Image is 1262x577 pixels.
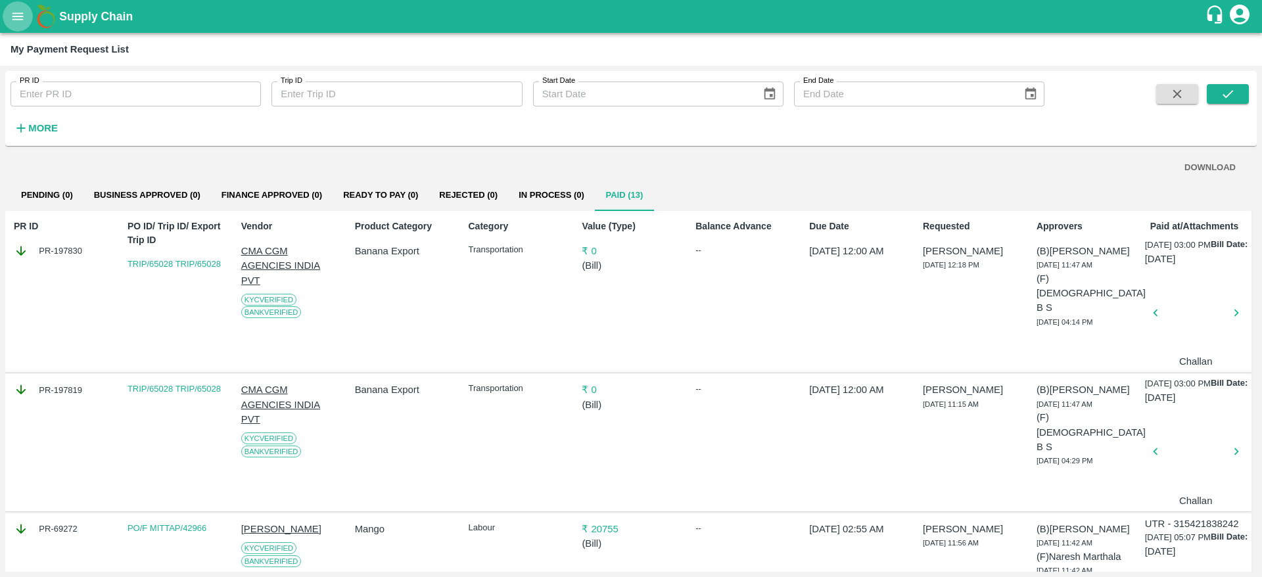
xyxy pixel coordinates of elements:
[241,432,296,444] span: KYC Verified
[469,219,567,233] p: Category
[794,81,1013,106] input: End Date
[1228,3,1251,30] div: account of current user
[3,1,33,32] button: open drawer
[1018,81,1043,106] button: Choose date
[1150,219,1248,233] p: Paid at/Attachments
[1037,271,1134,315] p: (F) [DEMOGRAPHIC_DATA] B S
[241,446,302,457] span: Bank Verified
[1037,400,1092,408] span: [DATE] 11:47 AM
[923,219,1021,233] p: Requested
[923,539,979,547] span: [DATE] 11:56 AM
[1145,544,1176,559] p: [DATE]
[1211,377,1248,390] p: Bill Date:
[241,244,339,288] p: CMA CGM AGENCIES INDIA PVT
[211,179,333,211] button: Finance Approved (0)
[241,219,339,233] p: Vendor
[757,81,782,106] button: Choose date
[809,244,907,258] p: [DATE] 12:00 AM
[128,523,206,533] a: PO/F MITTAP/42966
[1037,318,1093,326] span: [DATE] 04:14 PM
[1161,494,1231,508] p: Challan
[281,76,302,86] label: Trip ID
[11,41,129,58] div: My Payment Request List
[542,76,575,86] label: Start Date
[241,522,339,536] p: [PERSON_NAME]
[923,261,979,269] span: [DATE] 12:18 PM
[33,3,59,30] img: logo
[11,117,61,139] button: More
[582,398,680,412] p: ( Bill )
[59,7,1205,26] a: Supply Chain
[1037,566,1092,574] span: [DATE] 11:42 AM
[1037,410,1134,454] p: (F) [DEMOGRAPHIC_DATA] B S
[923,382,1021,397] p: [PERSON_NAME]
[128,384,221,394] a: TRIP/65028 TRIP/65028
[14,219,112,233] p: PR ID
[128,259,221,269] a: TRIP/65028 TRIP/65028
[1145,390,1176,405] p: [DATE]
[469,244,567,256] p: Transportation
[695,244,793,257] div: --
[1037,219,1134,233] p: Approvers
[11,179,83,211] button: Pending (0)
[128,219,225,247] p: PO ID/ Trip ID/ Export Trip ID
[1037,261,1092,269] span: [DATE] 11:47 AM
[923,522,1021,536] p: [PERSON_NAME]
[241,294,296,306] span: KYC Verified
[809,522,907,536] p: [DATE] 02:55 AM
[355,522,453,536] p: Mango
[923,400,979,408] span: [DATE] 11:15 AM
[333,179,429,211] button: Ready To Pay (0)
[241,555,302,567] span: Bank Verified
[241,542,296,554] span: KYC Verified
[1205,5,1228,28] div: customer-support
[241,382,339,427] p: CMA CGM AGENCIES INDIA PVT
[533,81,752,106] input: Start Date
[1037,549,1134,564] p: (F) Naresh Marthala
[582,382,680,397] p: ₹ 0
[271,81,522,106] input: Enter Trip ID
[508,179,595,211] button: In Process (0)
[1211,531,1248,544] p: Bill Date:
[28,123,58,133] strong: More
[582,522,680,536] p: ₹ 20755
[14,522,112,536] div: PR-69272
[11,81,261,106] input: Enter PR ID
[1037,539,1092,547] span: [DATE] 11:42 AM
[14,382,112,397] div: PR-197819
[1037,457,1093,465] span: [DATE] 04:29 PM
[355,244,453,258] p: Banana Export
[1145,252,1176,266] p: [DATE]
[582,244,680,258] p: ₹ 0
[1145,517,1239,531] p: UTR - 315421838242
[809,219,907,233] p: Due Date
[1037,382,1134,397] p: (B) [PERSON_NAME]
[695,382,793,396] div: --
[1211,239,1248,252] p: Bill Date:
[582,258,680,273] p: ( Bill )
[20,76,39,86] label: PR ID
[14,244,112,258] div: PR-197830
[695,219,793,233] p: Balance Advance
[469,522,567,534] p: Labour
[809,382,907,397] p: [DATE] 12:00 AM
[429,179,508,211] button: Rejected (0)
[1037,522,1134,536] p: (B) [PERSON_NAME]
[469,382,567,395] p: Transportation
[1161,354,1231,369] p: Challan
[695,522,793,535] div: --
[582,536,680,551] p: ( Bill )
[241,306,302,318] span: Bank Verified
[1145,377,1248,507] div: [DATE] 03:00 PM
[1037,244,1134,258] p: (B) [PERSON_NAME]
[1179,156,1241,179] button: DOWNLOAD
[355,382,453,397] p: Banana Export
[582,219,680,233] p: Value (Type)
[1145,239,1248,369] div: [DATE] 03:00 PM
[355,219,453,233] p: Product Category
[59,10,133,23] b: Supply Chain
[595,179,654,211] button: Paid (13)
[923,244,1021,258] p: [PERSON_NAME]
[83,179,211,211] button: Business Approved (0)
[803,76,833,86] label: End Date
